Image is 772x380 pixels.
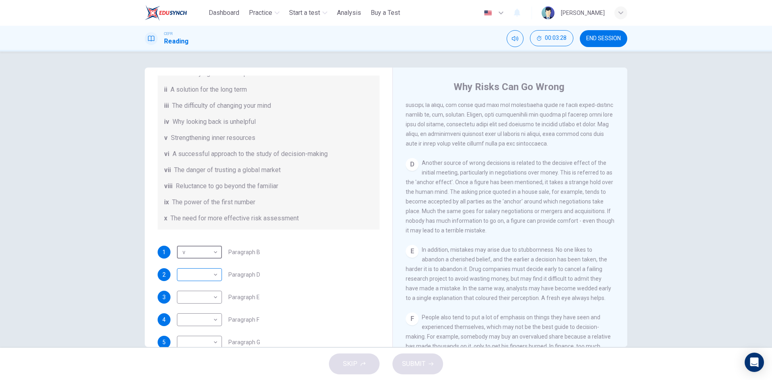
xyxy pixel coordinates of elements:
[228,317,259,322] span: Paragraph F
[164,165,171,175] span: vii
[545,35,567,41] span: 00:03:28
[164,37,189,46] h1: Reading
[164,85,167,94] span: ii
[164,133,168,143] span: v
[209,8,239,18] span: Dashboard
[172,101,271,111] span: The difficulty of changing your mind
[164,214,167,223] span: x
[228,339,260,345] span: Paragraph G
[454,80,565,93] h4: Why Risks Can Go Wrong
[246,6,283,20] button: Practice
[286,6,331,20] button: Start a test
[745,353,764,372] div: Open Intercom Messenger
[171,133,255,143] span: Strengthening inner resources
[177,241,219,264] div: v
[371,8,400,18] span: Buy a Test
[542,6,554,19] img: Profile picture
[164,101,169,111] span: iii
[228,272,260,277] span: Paragraph D
[406,245,419,258] div: E
[530,30,573,47] div: Hide
[530,30,573,46] button: 00:03:28
[406,312,419,325] div: F
[176,181,278,191] span: Reluctance to go beyond the familiar
[406,158,419,171] div: D
[145,5,205,21] a: ELTC logo
[164,149,169,159] span: vi
[172,197,255,207] span: The power of the first number
[162,317,166,322] span: 4
[249,8,272,18] span: Practice
[368,6,403,20] button: Buy a Test
[205,6,242,20] button: Dashboard
[164,117,169,127] span: iv
[164,197,169,207] span: ix
[164,31,172,37] span: CEFR
[145,5,187,21] img: ELTC logo
[406,160,614,234] span: Another source of wrong decisions is related to the decisive effect of the initial meeting, parti...
[170,214,299,223] span: The need for more effective risk assessment
[228,294,260,300] span: Paragraph E
[507,30,524,47] div: Mute
[228,249,260,255] span: Paragraph B
[164,181,172,191] span: viii
[483,10,493,16] img: en
[162,339,166,345] span: 5
[334,6,364,20] button: Analysis
[289,8,320,18] span: Start a test
[174,165,281,175] span: The danger of trusting a global market
[580,30,627,47] button: END SESSION
[561,8,605,18] div: [PERSON_NAME]
[162,294,166,300] span: 3
[162,249,166,255] span: 1
[170,85,247,94] span: A solution for the long term
[172,149,328,159] span: A successful approach to the study of decision-making
[406,246,611,301] span: In addition, mistakes may arise due to stubbornness. No one likes to abandon a cherished belief, ...
[172,117,256,127] span: Why looking back is unhelpful
[162,272,166,277] span: 2
[337,8,361,18] span: Analysis
[586,35,621,42] span: END SESSION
